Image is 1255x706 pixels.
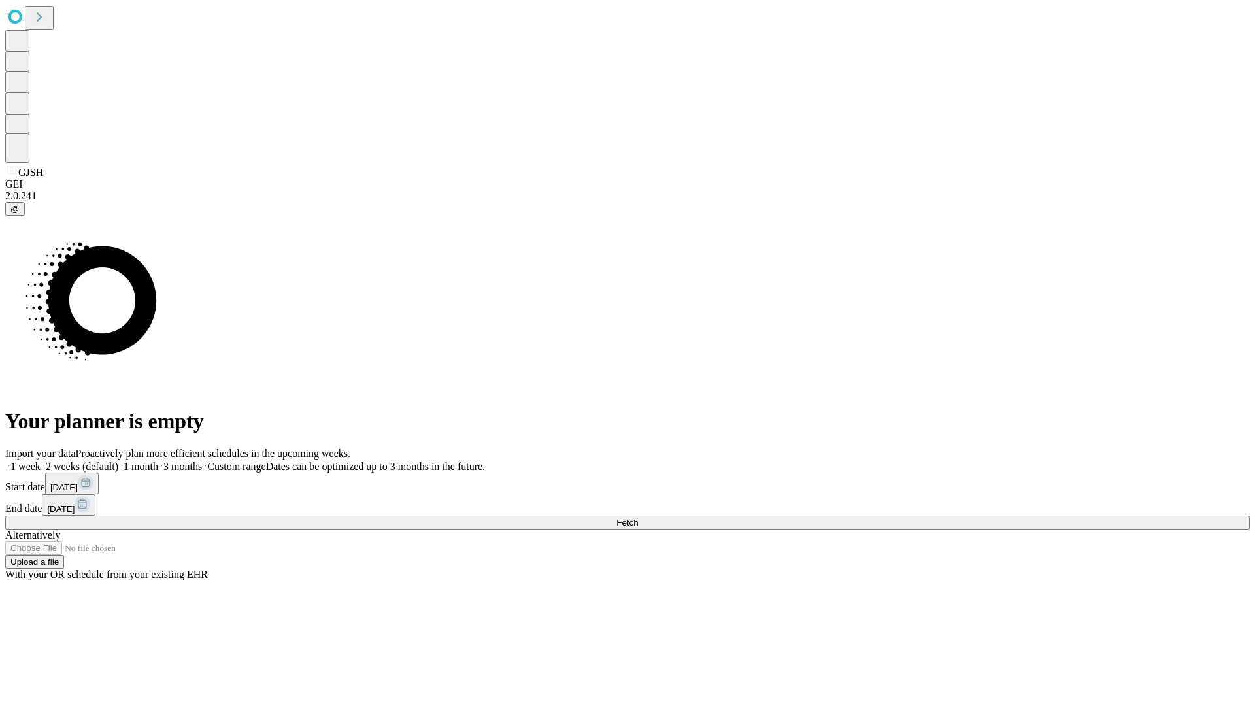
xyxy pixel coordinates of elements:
button: Fetch [5,516,1250,529]
span: Alternatively [5,529,60,541]
span: 1 week [10,461,41,472]
span: Custom range [207,461,265,472]
span: Fetch [616,518,638,528]
div: 2.0.241 [5,190,1250,202]
h1: Your planner is empty [5,409,1250,433]
span: [DATE] [47,504,75,514]
span: [DATE] [50,482,78,492]
span: Proactively plan more efficient schedules in the upcoming weeks. [76,448,350,459]
div: Start date [5,473,1250,494]
button: @ [5,202,25,216]
button: [DATE] [42,494,95,516]
div: End date [5,494,1250,516]
span: GJSH [18,167,43,178]
button: [DATE] [45,473,99,494]
div: GEI [5,178,1250,190]
span: Import your data [5,448,76,459]
span: Dates can be optimized up to 3 months in the future. [266,461,485,472]
span: 2 weeks (default) [46,461,118,472]
span: 3 months [163,461,202,472]
span: 1 month [124,461,158,472]
span: @ [10,204,20,214]
span: With your OR schedule from your existing EHR [5,569,208,580]
button: Upload a file [5,555,64,569]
